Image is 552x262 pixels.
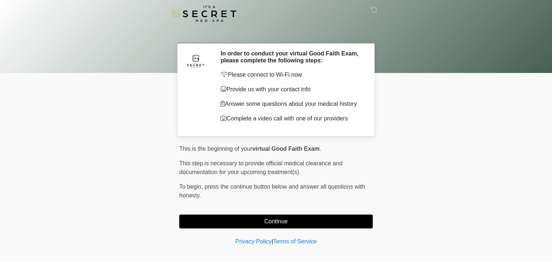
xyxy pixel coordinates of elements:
[179,146,252,152] span: This is the beginning of your
[272,238,273,244] a: |
[172,5,236,22] img: It's A Secret Med Spa Logo
[235,238,272,244] a: Privacy Policy
[174,26,378,40] h1: ‎ ‎
[221,100,362,108] p: Answer some questions about your medical history
[179,215,373,228] button: Continue
[221,50,362,64] h2: In order to conduct your virtual Good Faith Exam, please complete the following steps:
[221,85,362,94] p: Provide us with your contact info
[185,50,207,72] img: Agent Avatar
[221,114,362,123] p: Complete a video call with one of our providers
[273,238,317,244] a: Terms of Service
[179,184,204,190] span: To begin,
[221,70,362,79] p: Please connect to Wi-Fi now
[319,146,321,152] span: .
[179,184,365,199] span: press the continue button below and answer all questions with honesty.
[179,160,342,175] span: This step is necessary to provide official medical clearance and documentation for your upcoming ...
[252,146,319,152] strong: virtual Good Faith Exam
